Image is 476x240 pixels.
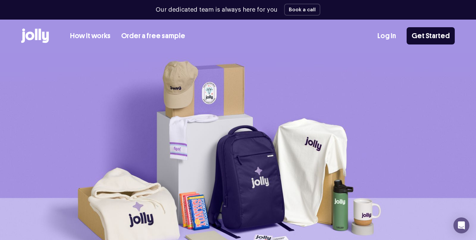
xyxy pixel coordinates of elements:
a: Order a free sample [121,31,185,41]
div: Open Intercom Messenger [453,217,469,233]
a: Get Started [407,27,455,44]
a: How it works [70,31,111,41]
button: Book a call [284,4,320,16]
a: Log In [377,31,396,41]
p: Our dedicated team is always here for you [156,5,278,14]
